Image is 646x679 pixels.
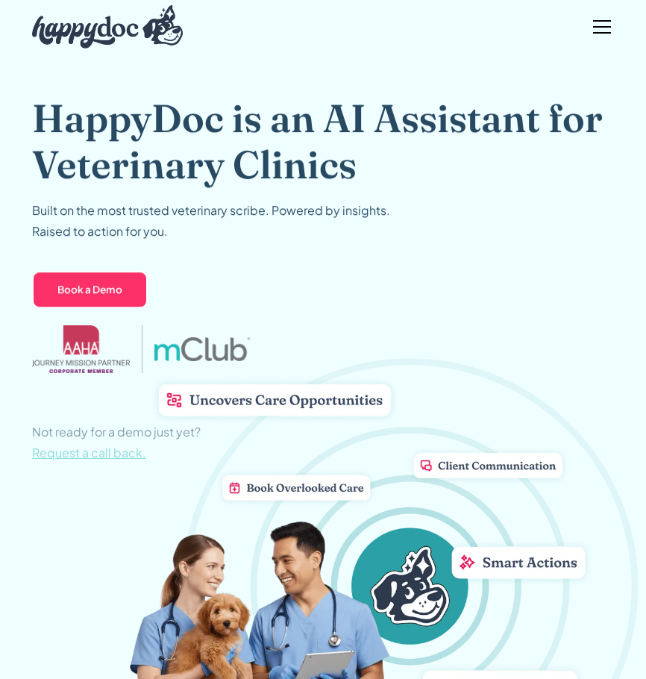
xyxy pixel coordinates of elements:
[32,325,130,373] img: AAHA Advantage logo
[32,95,613,188] h1: HappyDoc is an AI Assistant for Veterinary Clinics
[155,337,251,361] img: mclub logo
[32,271,148,308] a: Book a Demo
[32,200,390,242] p: Built on the most trusted veterinary scribe. Powered by insights. Raised to action for you.
[32,422,201,463] p: Not ready for a demo just yet?
[32,1,183,52] a: home
[32,445,146,460] span: Request a call back.
[584,9,614,45] div: menu
[32,5,183,48] img: HappyDoc Logo: A happy dog with his ear up, listening.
